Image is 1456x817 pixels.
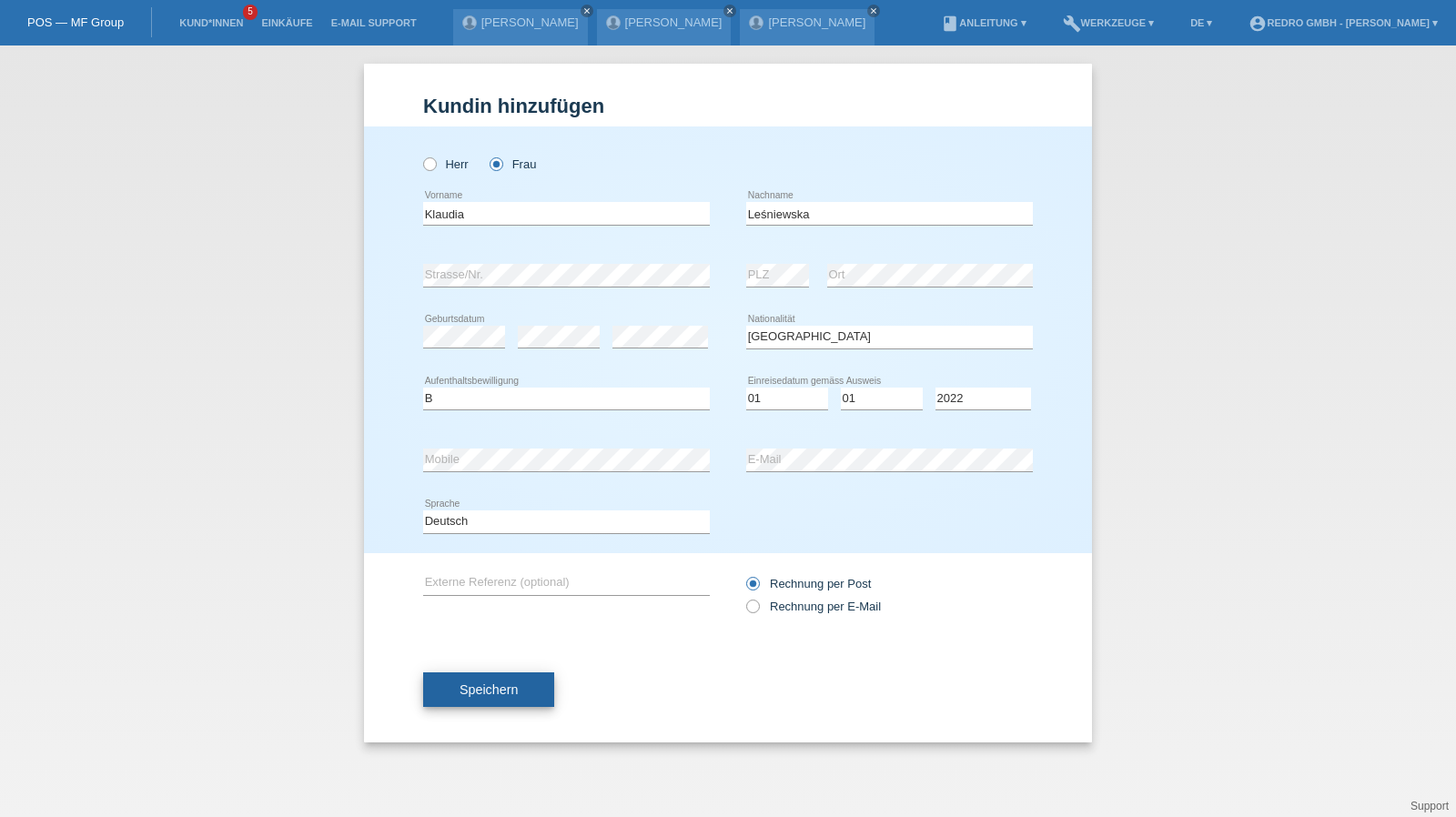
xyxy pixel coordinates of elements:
a: Einkäufe [252,17,321,28]
input: Rechnung per E-Mail [746,600,758,622]
label: Rechnung per Post [746,577,871,590]
label: Herr [423,157,469,171]
i: close [725,6,734,15]
i: account_circle [1249,15,1267,33]
input: Herr [423,157,435,169]
a: account_circleRedro GmbH - [PERSON_NAME] ▾ [1239,17,1447,28]
input: Rechnung per Post [746,577,758,600]
i: build [1063,15,1081,33]
span: 5 [243,5,258,20]
label: Frau [490,157,536,171]
a: bookAnleitung ▾ [932,17,1035,28]
a: Support [1410,800,1449,812]
a: Kund*innen [170,17,252,28]
span: Speichern [460,682,518,697]
i: close [582,6,591,15]
a: POS — MF Group [27,15,124,29]
a: [PERSON_NAME] [768,15,865,29]
i: close [869,6,878,15]
button: Speichern [423,672,554,707]
a: close [723,5,736,17]
input: Frau [490,157,501,169]
a: close [581,5,593,17]
a: [PERSON_NAME] [625,15,723,29]
a: close [867,5,880,17]
a: DE ▾ [1181,17,1221,28]
a: E-Mail Support [322,17,426,28]
h1: Kundin hinzufügen [423,95,1033,117]
a: [PERSON_NAME] [481,15,579,29]
i: book [941,15,959,33]
a: buildWerkzeuge ▾ [1054,17,1164,28]
label: Rechnung per E-Mail [746,600,881,613]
